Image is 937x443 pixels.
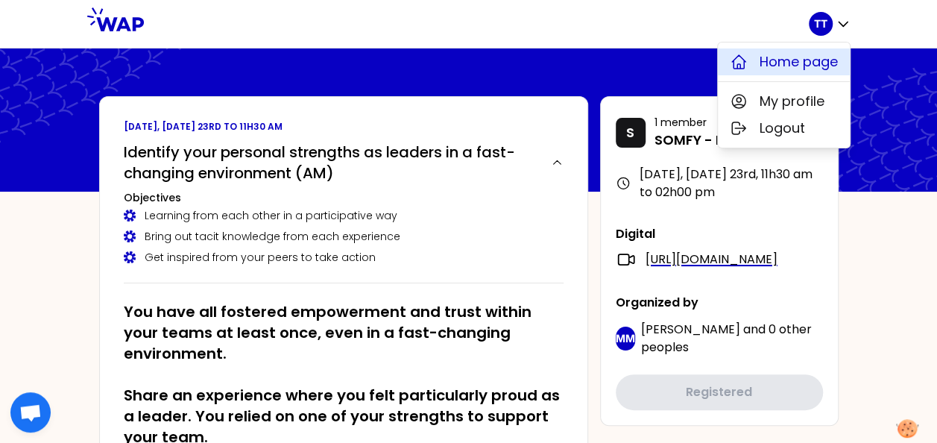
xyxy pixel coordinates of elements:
p: S [626,122,634,143]
button: Registered [616,374,823,410]
h3: Objectives [124,190,564,205]
p: MM [616,331,635,346]
p: 1 member [654,115,793,130]
div: [DATE], [DATE] 23rd , 11h30 am to 02h00 pm [616,166,823,201]
button: TT [809,12,851,36]
div: Open chat [10,392,51,433]
h2: Identify your personal strengths as leaders in a fast-changing environment (AM) [124,142,539,183]
p: and [641,321,823,356]
div: Learning from each other in a participative way [124,208,564,223]
div: TT [717,42,851,148]
span: Home page [760,51,838,72]
p: [DATE], [DATE] 23rd to 11h30 am [124,121,564,133]
div: Bring out tacit knowledge from each experience [124,229,564,244]
p: Organized by [616,294,823,312]
span: [PERSON_NAME] [641,321,740,338]
span: My profile [760,91,824,112]
button: Identify your personal strengths as leaders in a fast-changing environment (AM) [124,142,564,183]
div: Get inspired from your peers to take action [124,250,564,265]
p: Digital [616,225,823,243]
span: Logout [760,118,805,139]
p: SOMFY - Leaders [654,130,793,151]
a: [URL][DOMAIN_NAME] [646,251,777,268]
p: TT [814,16,827,31]
span: 0 other peoples [641,321,812,356]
